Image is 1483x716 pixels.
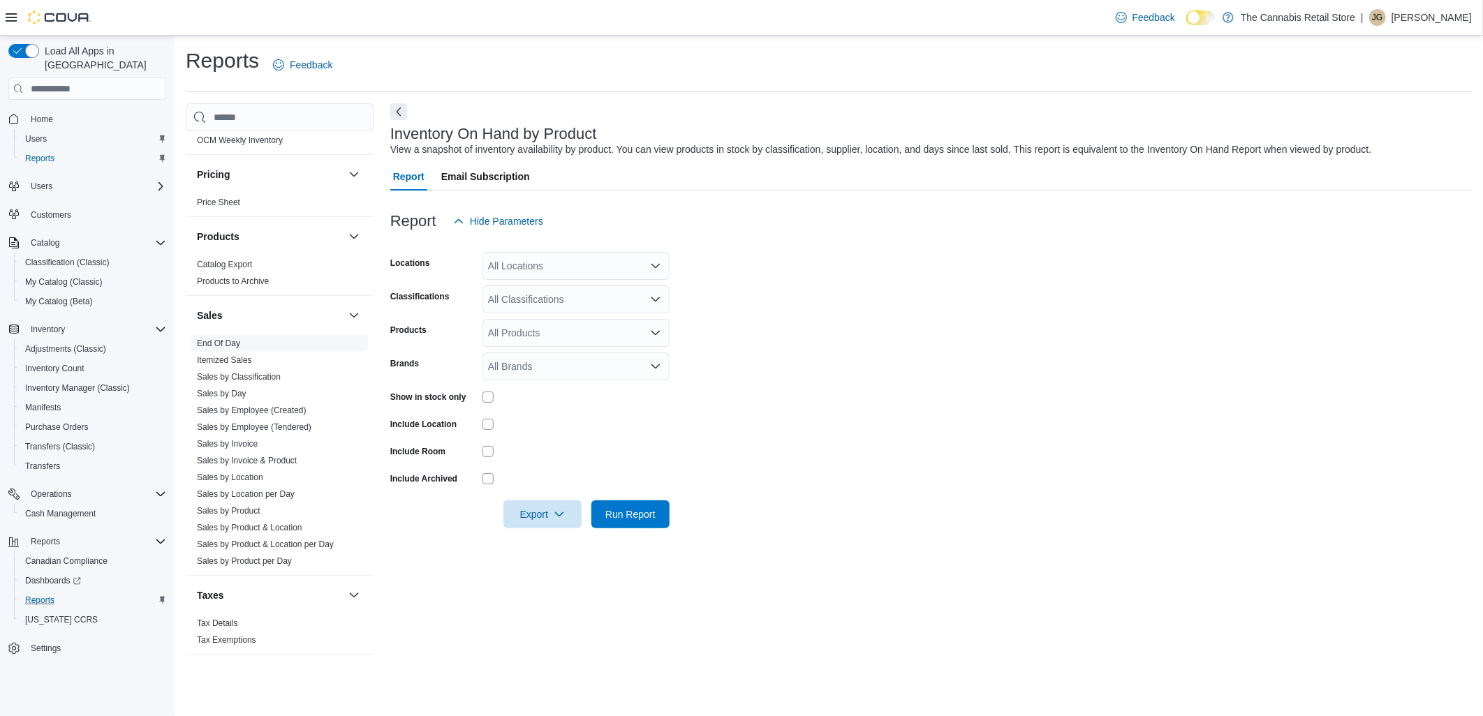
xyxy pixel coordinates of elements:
[197,371,281,382] span: Sales by Classification
[25,296,93,307] span: My Catalog (Beta)
[197,635,256,645] a: Tax Exemptions
[186,615,374,654] div: Taxes
[25,640,66,657] a: Settings
[197,135,283,145] a: OCM Weekly Inventory
[20,341,166,357] span: Adjustments (Classic)
[25,153,54,164] span: Reports
[14,456,172,476] button: Transfers
[28,10,91,24] img: Cova
[197,405,307,415] a: Sales by Employee (Created)
[197,276,269,286] a: Products to Archive
[3,204,172,225] button: Customers
[197,588,343,602] button: Taxes
[197,197,240,207] a: Price Sheet
[25,595,54,606] span: Reports
[20,274,166,290] span: My Catalog (Classic)
[31,536,60,547] span: Reports
[197,522,302,533] span: Sales by Product & Location
[197,338,240,348] a: End Of Day
[25,533,166,550] span: Reports
[20,505,101,522] a: Cash Management
[25,639,166,657] span: Settings
[14,398,172,417] button: Manifests
[197,230,239,244] h3: Products
[20,150,166,167] span: Reports
[186,335,374,575] div: Sales
[20,150,60,167] a: Reports
[20,293,98,310] a: My Catalog (Beta)
[650,260,661,271] button: Open list of options
[25,111,59,128] a: Home
[346,228,362,245] button: Products
[20,438,166,455] span: Transfers (Classic)
[31,643,61,654] span: Settings
[390,103,407,120] button: Next
[14,339,172,359] button: Adjustments (Classic)
[3,320,172,339] button: Inventory
[14,149,172,168] button: Reports
[14,417,172,437] button: Purchase Orders
[197,588,224,602] h3: Taxes
[3,233,172,253] button: Catalog
[197,439,258,449] a: Sales by Invoice
[390,126,597,142] h3: Inventory On Hand by Product
[650,327,661,338] button: Open list of options
[197,506,260,516] a: Sales by Product
[346,587,362,604] button: Taxes
[197,472,263,482] a: Sales by Location
[25,234,65,251] button: Catalog
[20,419,94,435] a: Purchase Orders
[25,257,110,268] span: Classification (Classic)
[197,197,240,208] span: Price Sheet
[197,260,252,269] a: Catalog Export
[186,194,374,216] div: Pricing
[20,438,101,455] a: Transfers (Classic)
[390,213,436,230] h3: Report
[3,532,172,551] button: Reports
[14,571,172,590] a: Dashboards
[20,458,166,475] span: Transfers
[197,135,283,146] span: OCM Weekly Inventory
[197,276,269,287] span: Products to Archive
[1132,10,1175,24] span: Feedback
[591,500,670,528] button: Run Report
[390,446,445,457] label: Include Room
[20,130,166,147] span: Users
[31,181,52,192] span: Users
[197,556,292,566] a: Sales by Product per Day
[25,133,47,144] span: Users
[197,422,311,432] a: Sales by Employee (Tendered)
[1241,9,1355,26] p: The Cannabis Retail Store
[1369,9,1386,26] div: Jessica Gerstman
[197,405,307,416] span: Sales by Employee (Created)
[39,44,166,72] span: Load All Apps in [GEOGRAPHIC_DATA]
[197,456,297,465] a: Sales by Invoice & Product
[20,553,113,569] a: Canadian Compliance
[31,324,65,335] span: Inventory
[31,488,72,500] span: Operations
[197,488,295,500] span: Sales by Location per Day
[346,307,362,324] button: Sales
[3,484,172,504] button: Operations
[197,389,246,398] a: Sales by Day
[1372,9,1382,26] span: JG
[1361,9,1364,26] p: |
[14,610,172,629] button: [US_STATE] CCRS
[197,634,256,646] span: Tax Exemptions
[186,47,259,75] h1: Reports
[25,178,58,195] button: Users
[20,274,108,290] a: My Catalog (Classic)
[650,294,661,305] button: Open list of options
[20,130,52,147] a: Users
[20,380,166,396] span: Inventory Manager (Classic)
[25,422,89,433] span: Purchase Orders
[25,575,81,586] span: Dashboards
[20,611,166,628] span: Washington CCRS
[14,551,172,571] button: Canadian Compliance
[441,163,530,191] span: Email Subscription
[186,132,374,154] div: OCM
[3,177,172,196] button: Users
[197,308,343,322] button: Sales
[186,256,374,295] div: Products
[390,473,457,484] label: Include Archived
